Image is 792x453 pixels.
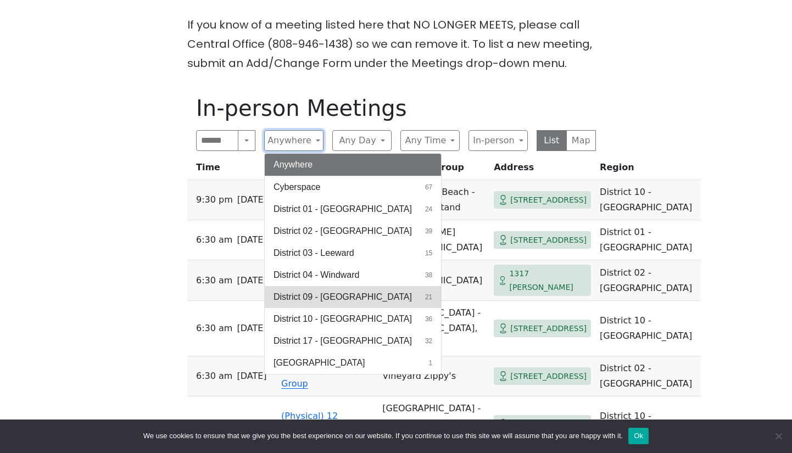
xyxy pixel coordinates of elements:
span: District 17 - [GEOGRAPHIC_DATA] [274,334,412,348]
span: 7:00 AM [196,416,232,432]
span: 21 results [425,292,432,302]
input: Search [196,130,238,151]
span: [DATE] [237,273,266,288]
span: District 10 - [GEOGRAPHIC_DATA] [274,312,412,326]
span: District 04 - Windward [274,269,359,282]
span: [DATE] [237,416,266,432]
span: [GEOGRAPHIC_DATA] [274,356,365,370]
div: Anywhere [264,153,442,374]
span: District 01 - [GEOGRAPHIC_DATA] [274,203,412,216]
span: [STREET_ADDRESS] [510,233,587,247]
button: Search [238,130,255,151]
td: District 02 - [GEOGRAPHIC_DATA] [595,260,701,301]
th: Time [187,160,277,180]
th: Region [595,160,701,180]
td: District 02 - [GEOGRAPHIC_DATA] [595,356,701,396]
p: If you know of a meeting listed here that NO LONGER MEETS, please call Central Office (808-946-14... [187,15,605,73]
button: List [537,130,567,151]
button: District 10 - [GEOGRAPHIC_DATA]36 results [265,308,441,330]
td: Vineyard Zippy's [378,356,489,396]
button: District 04 - Windward38 results [265,264,441,286]
span: 6:30 AM [196,321,232,336]
span: 38 results [425,270,432,280]
span: 1317 [PERSON_NAME] [509,267,587,294]
td: District 01 - [GEOGRAPHIC_DATA] [595,220,701,260]
span: [DATE] [237,321,266,336]
td: District 10 - [GEOGRAPHIC_DATA] [595,301,701,356]
span: [STREET_ADDRESS] [510,370,587,383]
span: Cyberspace [274,181,320,194]
span: 6:30 AM [196,368,232,384]
span: 1 result [429,358,433,368]
span: [STREET_ADDRESS] [510,193,587,207]
span: 15 results [425,248,432,258]
button: District 09 - [GEOGRAPHIC_DATA]21 results [265,286,441,308]
button: Anywhere [265,154,441,176]
span: No [773,430,784,441]
span: 32 results [425,336,432,346]
button: District 17 - [GEOGRAPHIC_DATA]32 results [265,330,441,352]
button: District 02 - [GEOGRAPHIC_DATA]39 results [265,220,441,242]
button: District 03 - Leeward15 results [265,242,441,264]
th: Address [489,160,595,180]
span: District 09 - [GEOGRAPHIC_DATA] [274,290,412,304]
td: District 10 - [GEOGRAPHIC_DATA] [595,396,701,452]
span: 36 results [425,314,432,324]
span: 6:30 AM [196,232,232,248]
span: District 02 - [GEOGRAPHIC_DATA] [274,225,412,238]
span: 24 results [425,204,432,214]
button: Cyberspace67 results [265,176,441,198]
button: Map [566,130,596,151]
span: 39 results [425,226,432,236]
span: We use cookies to ensure that we give you the best experience on our website. If you continue to ... [143,430,623,441]
button: Ok [628,428,649,444]
button: [GEOGRAPHIC_DATA]1 result [265,352,441,374]
button: District 01 - [GEOGRAPHIC_DATA]24 results [265,198,441,220]
span: 67 results [425,182,432,192]
span: District 03 - Leeward [274,247,354,260]
span: [DATE] [237,368,266,384]
h1: In-person Meetings [196,95,596,121]
td: District 10 - [GEOGRAPHIC_DATA] [595,180,701,220]
a: (Physical) 12 Coconuts [281,411,338,437]
button: Any Day [332,130,392,151]
span: [STREET_ADDRESS] [510,322,587,335]
span: 9:30 PM [196,192,233,208]
button: Anywhere [264,130,324,151]
td: [GEOGRAPHIC_DATA] - [GEOGRAPHIC_DATA], Area #1 [378,396,489,452]
button: Any Time [400,130,460,151]
span: 6:30 AM [196,273,232,288]
span: [DATE] [237,192,267,208]
span: [DATE] [237,232,266,248]
button: In-person [468,130,528,151]
span: [STREET_ADDRESS] [510,417,587,431]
